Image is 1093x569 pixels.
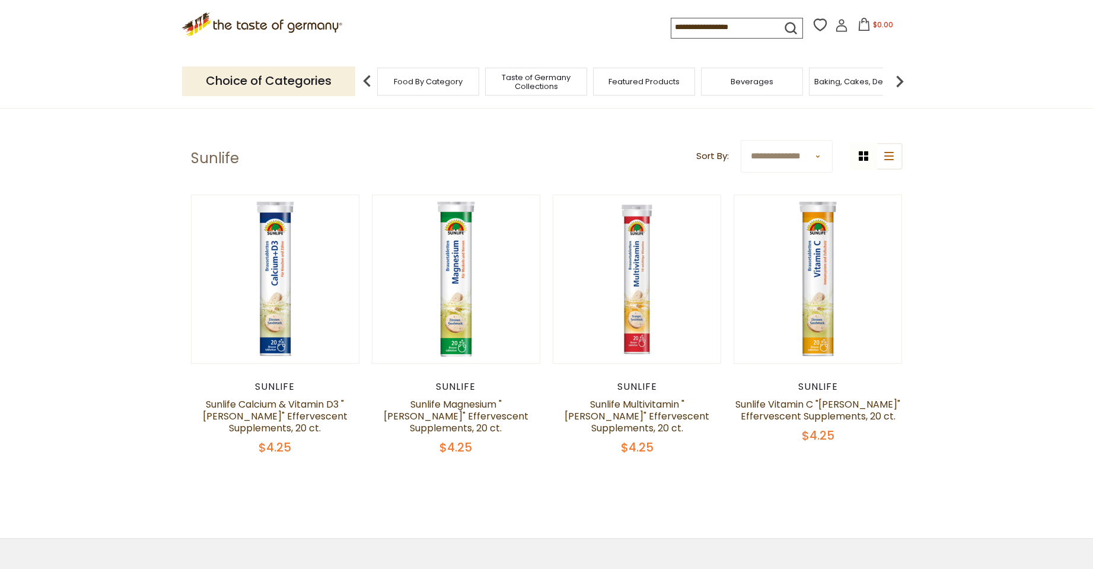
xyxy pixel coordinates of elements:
p: Choice of Categories [182,66,355,96]
h1: Sunlife [191,150,239,167]
label: Sort By: [696,149,729,164]
a: Sunlife Magnesium "[PERSON_NAME]" Effervescent Supplements, 20 ct. [384,398,528,435]
span: $4.25 [802,427,834,444]
a: Sunlife Multivitamin "[PERSON_NAME]" Effervescent Supplements, 20 ct. [565,398,709,435]
div: Sunlife [191,381,360,393]
a: Baking, Cakes, Desserts [814,77,906,86]
a: Beverages [731,77,773,86]
a: Taste of Germany Collections [489,73,584,91]
a: Sunlife Vitamin C "[PERSON_NAME]" Effervescent Supplements, 20 ct. [735,398,900,423]
span: $4.25 [621,439,654,456]
a: Featured Products [608,77,680,86]
img: Sunlife Multivitamin "Brause" Effervescent Supplements, 20 ct. [553,195,721,363]
span: $4.25 [439,439,472,456]
img: next arrow [888,69,912,93]
div: Sunlife [372,381,541,393]
span: $0.00 [873,20,893,30]
img: Sunlife Vitamin C "Brause" Effervescent Supplements, 20 ct. [734,195,902,363]
a: Food By Category [394,77,463,86]
a: Sunlife Calcium & Vitamin D3 "[PERSON_NAME]" Effervescent Supplements, 20 ct. [203,398,348,435]
span: $4.25 [259,439,291,456]
img: Sunlife Magnesium "Brause" Effervescent Supplements, 20 ct. [372,195,540,363]
img: previous arrow [355,69,379,93]
img: Sunlife Calcium & Vitamin D3 "Brause" Effervescent Supplements, 20 ct. [192,195,359,363]
div: Sunlife [553,381,722,393]
button: $0.00 [850,18,901,36]
div: Sunlife [734,381,903,393]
